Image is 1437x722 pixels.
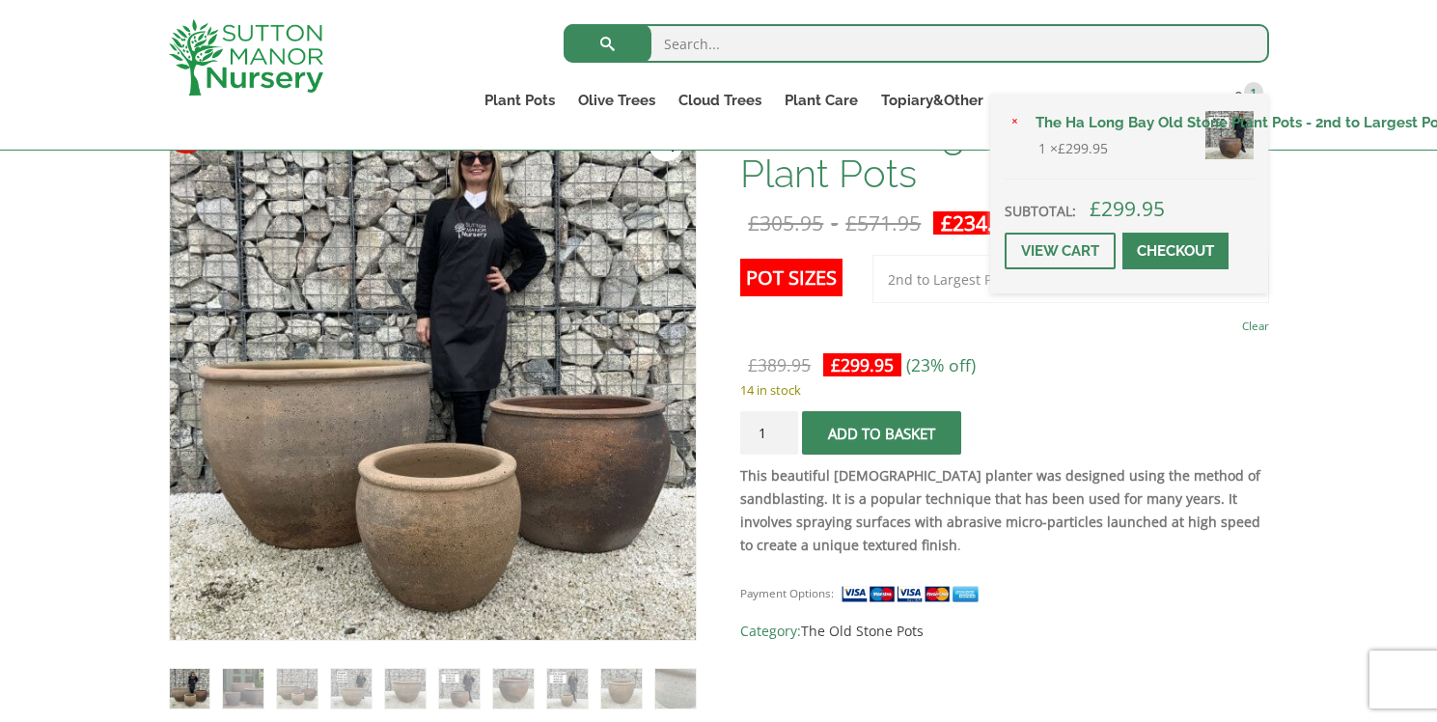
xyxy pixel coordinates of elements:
bdi: 234.95 [941,209,1016,236]
span: Category: [740,620,1268,643]
span: £ [941,209,953,236]
span: £ [748,353,758,376]
img: The Ha Long Bay Old Stone Plant Pots - 2nd to Largest Pot In The Picture [1205,111,1254,159]
bdi: 299.95 [831,353,894,376]
img: The Ha Long Bay Old Stone Plant Pots - Image 7 [493,669,533,708]
a: Topiary&Other [870,87,995,114]
span: £ [845,209,857,236]
bdi: 571.95 [845,209,921,236]
img: The Ha Long Bay Old Stone Plant Pots - Image 3 [277,669,317,708]
img: The Ha Long Bay Old Stone Plant Pots - Image 8 [547,669,587,708]
input: Search... [564,24,1269,63]
span: (23% off) [906,353,976,376]
img: The Ha Long Bay Old Stone Plant Pots - Image 4 [331,669,371,708]
bdi: 299.95 [1058,139,1108,157]
a: Plant Care [773,87,870,114]
a: Delivery [1061,87,1142,114]
span: 1 × [1038,137,1108,160]
span: 1 [1244,82,1263,101]
img: The Ha Long Bay Old Stone Plant Pots - Image 10 [655,669,695,708]
ins: - [933,211,1121,235]
a: Checkout [1122,233,1229,269]
h1: The Ha Long Bay Old Stone Plant Pots [740,113,1268,194]
span: £ [1090,195,1101,222]
img: The Ha Long Bay Old Stone Plant Pots - Image 9 [601,669,641,708]
a: Plant Pots [473,87,567,114]
img: The Ha Long Bay Old Stone Plant Pots - Image 5 [385,669,425,708]
p: 14 in stock [740,378,1268,402]
bdi: 299.95 [1090,195,1165,222]
strong: This beautiful [DEMOGRAPHIC_DATA] planter was designed using the method of sandblasting. It is a ... [740,466,1260,554]
a: 1 [1220,87,1269,114]
a: The Old Stone Pots [801,622,924,640]
span: £ [748,209,760,236]
a: Contact [1142,87,1220,114]
span: £ [831,353,841,376]
img: logo [169,19,323,96]
strong: Subtotal: [1005,202,1076,220]
a: Clear options [1242,313,1269,340]
img: payment supported [841,584,985,604]
p: . [740,464,1268,557]
del: - [740,211,928,235]
bdi: 305.95 [748,209,823,236]
img: The Ha Long Bay Old Stone Plant Pots [170,669,209,708]
span: £ [1058,139,1065,157]
a: The Ha Long Bay Old Stone Plant Pots - 2nd to Largest Pot In The Picture [1024,108,1254,137]
bdi: 389.95 [748,353,811,376]
img: The Ha Long Bay Old Stone Plant Pots - Image 6 [439,669,479,708]
input: Product quantity [740,411,798,455]
small: Payment Options: [740,586,834,600]
button: Add to basket [802,411,961,455]
a: About [995,87,1061,114]
img: The Ha Long Bay Old Stone Plant Pots - Image 2 [223,669,263,708]
a: View cart [1005,233,1116,269]
a: Remove The Ha Long Bay Old Stone Plant Pots - 2nd to Largest Pot In The Picture from basket [1005,113,1026,134]
label: Pot Sizes [740,259,843,296]
a: Cloud Trees [667,87,773,114]
a: Olive Trees [567,87,667,114]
